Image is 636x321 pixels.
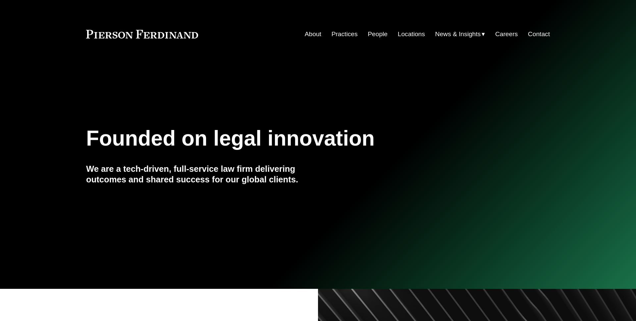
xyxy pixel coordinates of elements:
h4: We are a tech-driven, full-service law firm delivering outcomes and shared success for our global... [86,163,318,185]
a: Practices [332,28,358,40]
span: News & Insights [435,29,481,40]
h1: Founded on legal innovation [86,126,473,151]
a: Careers [495,28,518,40]
a: folder dropdown [435,28,485,40]
a: About [305,28,321,40]
a: Locations [398,28,425,40]
a: Contact [528,28,550,40]
a: People [368,28,388,40]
